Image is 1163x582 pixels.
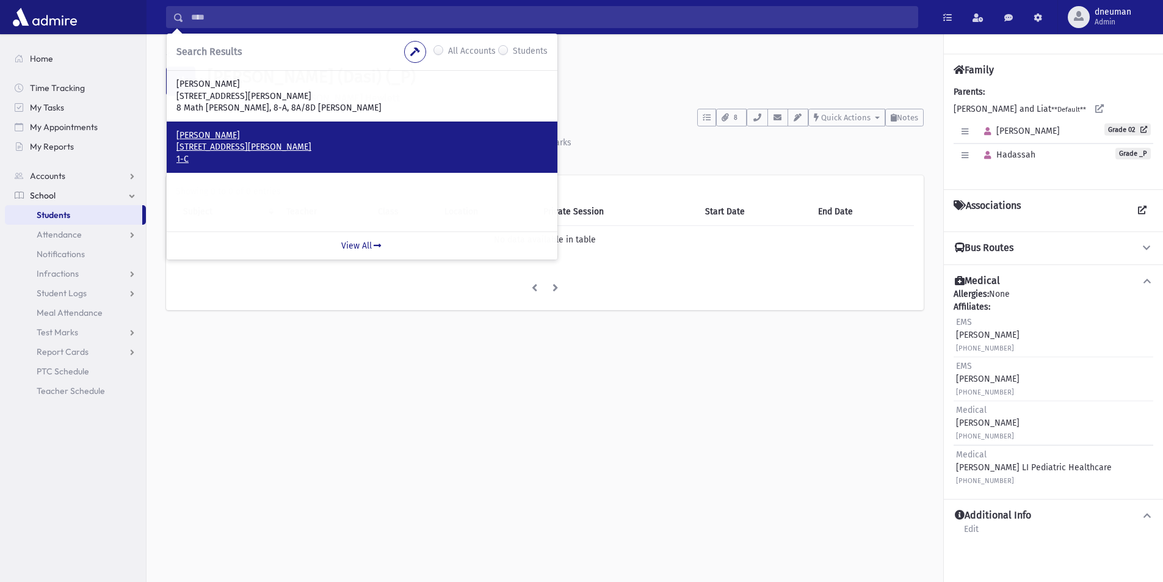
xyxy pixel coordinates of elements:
[30,122,98,133] span: My Appointments
[954,87,985,97] b: Parents:
[956,361,972,371] span: EMS
[176,46,242,57] span: Search Results
[5,342,146,362] a: Report Cards
[954,200,1021,222] h4: Associations
[956,360,1020,398] div: [PERSON_NAME]
[956,344,1014,352] small: [PHONE_NUMBER]
[954,242,1153,255] button: Bus Routes
[954,302,990,312] b: Affiliates:
[176,129,548,166] a: [PERSON_NAME] [STREET_ADDRESS][PERSON_NAME] 1-C
[166,67,195,96] div: H
[955,509,1031,522] h4: Additional Info
[5,244,146,264] a: Notifications
[5,49,146,68] a: Home
[954,85,1153,180] div: [PERSON_NAME] and Liat
[37,249,85,260] span: Notifications
[821,113,871,122] span: Quick Actions
[176,102,548,114] p: 8 Math [PERSON_NAME], 8-A, 8A/8D [PERSON_NAME]
[37,366,89,377] span: PTC Schedule
[954,288,1153,489] div: None
[5,225,146,244] a: Attendance
[956,388,1014,396] small: [PHONE_NUMBER]
[176,129,548,142] p: [PERSON_NAME]
[1115,148,1151,159] span: Grade _P
[956,449,987,460] span: Medical
[730,112,741,123] span: 8
[955,275,1000,288] h4: Medical
[37,346,89,357] span: Report Cards
[698,198,811,226] th: Start Date
[954,509,1153,522] button: Additional Info
[37,209,70,220] span: Students
[513,45,548,59] label: Students
[208,92,924,104] h6: [STREET_ADDRESS][PERSON_NAME] Hewlett
[808,109,885,126] button: Quick Actions
[5,117,146,137] a: My Appointments
[956,477,1014,485] small: [PHONE_NUMBER]
[963,522,979,544] a: Edit
[956,316,1020,354] div: [PERSON_NAME]
[979,150,1035,160] span: Hadassah
[954,289,989,299] b: Allergies:
[37,229,82,240] span: Attendance
[10,5,80,29] img: AdmirePro
[37,268,79,279] span: Infractions
[546,137,571,148] div: Marks
[176,78,548,90] p: [PERSON_NAME]
[30,190,56,201] span: School
[448,45,496,59] label: All Accounts
[37,288,87,299] span: Student Logs
[5,264,146,283] a: Infractions
[37,327,78,338] span: Test Marks
[5,283,146,303] a: Student Logs
[30,170,65,181] span: Accounts
[5,166,146,186] a: Accounts
[176,153,548,166] p: 1-C
[1131,200,1153,222] a: View all Associations
[166,49,210,67] nav: breadcrumb
[954,275,1153,288] button: Medical
[184,6,918,28] input: Search
[166,126,225,161] a: Activity
[5,78,146,98] a: Time Tracking
[5,98,146,117] a: My Tasks
[811,198,914,226] th: End Date
[956,432,1014,440] small: [PHONE_NUMBER]
[208,67,924,87] h1: [PERSON_NAME] (Dasi) (_P)
[5,381,146,401] a: Teacher Schedule
[176,141,548,153] p: [STREET_ADDRESS][PERSON_NAME]
[956,404,1020,442] div: [PERSON_NAME]
[5,186,146,205] a: School
[5,205,142,225] a: Students
[37,307,103,318] span: Meal Attendance
[956,405,987,415] span: Medical
[5,322,146,342] a: Test Marks
[536,198,698,226] th: Private Session
[1104,123,1151,136] a: Grade 02
[1095,17,1131,27] span: Admin
[37,385,105,396] span: Teacher Schedule
[897,113,918,122] span: Notes
[30,141,74,152] span: My Reports
[955,242,1013,255] h4: Bus Routes
[30,82,85,93] span: Time Tracking
[979,126,1060,136] span: [PERSON_NAME]
[954,64,994,76] h4: Family
[885,109,924,126] button: Notes
[5,362,146,381] a: PTC Schedule
[716,109,747,126] button: 8
[176,78,548,114] a: [PERSON_NAME] [STREET_ADDRESS][PERSON_NAME] 8 Math [PERSON_NAME], 8-A, 8A/8D [PERSON_NAME]
[5,303,146,322] a: Meal Attendance
[167,231,557,260] a: View All
[30,102,64,113] span: My Tasks
[30,53,53,64] span: Home
[176,90,548,103] p: [STREET_ADDRESS][PERSON_NAME]
[5,137,146,156] a: My Reports
[956,448,1112,487] div: [PERSON_NAME] LI Pediatric Healthcare
[166,50,210,60] a: Students
[956,317,972,327] span: EMS
[1095,7,1131,17] span: dneuman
